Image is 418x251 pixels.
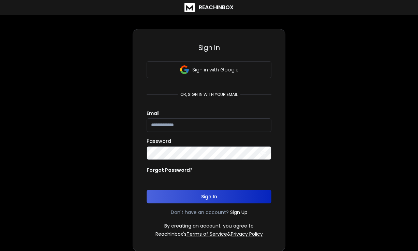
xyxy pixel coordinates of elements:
[230,209,248,216] a: Sign Up
[231,231,263,237] a: Privacy Policy
[164,222,254,229] p: By creating an account, you agree to
[184,3,234,12] a: ReachInbox
[192,66,239,73] p: Sign in with Google
[171,209,229,216] p: Don't have an account?
[147,111,160,116] label: Email
[147,43,271,52] h3: Sign In
[178,92,240,97] p: or, sign in with your email
[147,139,171,144] label: Password
[199,3,234,12] h1: ReachInbox
[184,3,195,12] img: logo
[186,231,227,237] a: Terms of Service
[147,190,271,203] button: Sign In
[147,61,271,78] button: Sign in with Google
[155,231,263,237] p: ReachInbox's &
[147,167,193,173] p: Forgot Password?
